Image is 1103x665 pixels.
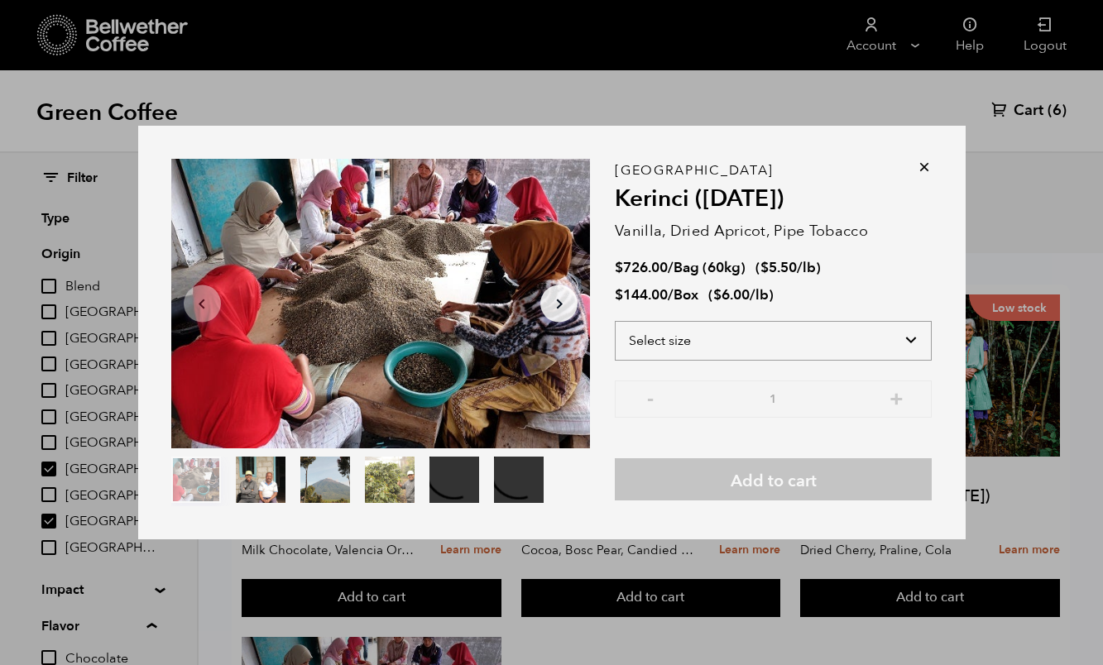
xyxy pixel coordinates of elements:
[615,258,623,277] span: $
[760,258,769,277] span: $
[760,258,797,277] bdi: 5.50
[429,457,479,503] video: Your browser does not support the video tag.
[615,220,932,242] p: Vanilla, Dried Apricot, Pipe Tobacco
[615,285,623,304] span: $
[708,285,774,304] span: ( )
[797,258,816,277] span: /lb
[750,285,769,304] span: /lb
[713,285,750,304] bdi: 6.00
[615,458,932,500] button: Add to cart
[494,457,544,503] video: Your browser does not support the video tag.
[615,185,932,213] h2: Kerinci ([DATE])
[713,285,722,304] span: $
[640,389,660,405] button: -
[668,258,674,277] span: /
[674,285,698,304] span: Box
[668,285,674,304] span: /
[755,258,821,277] span: ( )
[674,258,746,277] span: Bag (60kg)
[615,285,668,304] bdi: 144.00
[886,389,907,405] button: +
[615,258,668,277] bdi: 726.00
